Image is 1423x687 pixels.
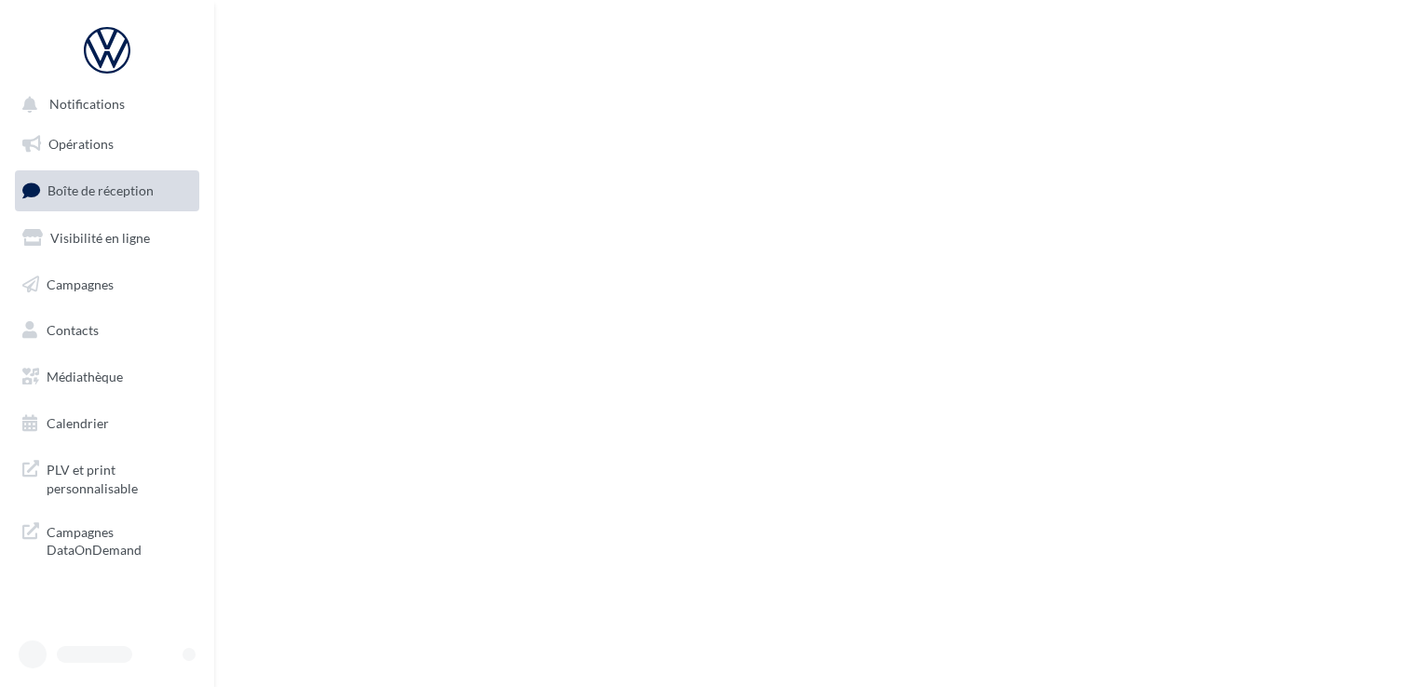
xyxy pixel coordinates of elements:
[47,519,192,559] span: Campagnes DataOnDemand
[47,457,192,497] span: PLV et print personnalisable
[47,182,154,198] span: Boîte de réception
[50,230,150,246] span: Visibilité en ligne
[47,276,114,291] span: Campagnes
[47,322,99,338] span: Contacts
[11,404,203,443] a: Calendrier
[11,357,203,397] a: Médiathèque
[11,125,203,164] a: Opérations
[48,136,114,152] span: Opérations
[47,369,123,384] span: Médiathèque
[11,450,203,505] a: PLV et print personnalisable
[11,265,203,304] a: Campagnes
[11,219,203,258] a: Visibilité en ligne
[49,97,125,113] span: Notifications
[11,311,203,350] a: Contacts
[11,170,203,210] a: Boîte de réception
[11,512,203,567] a: Campagnes DataOnDemand
[47,415,109,431] span: Calendrier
